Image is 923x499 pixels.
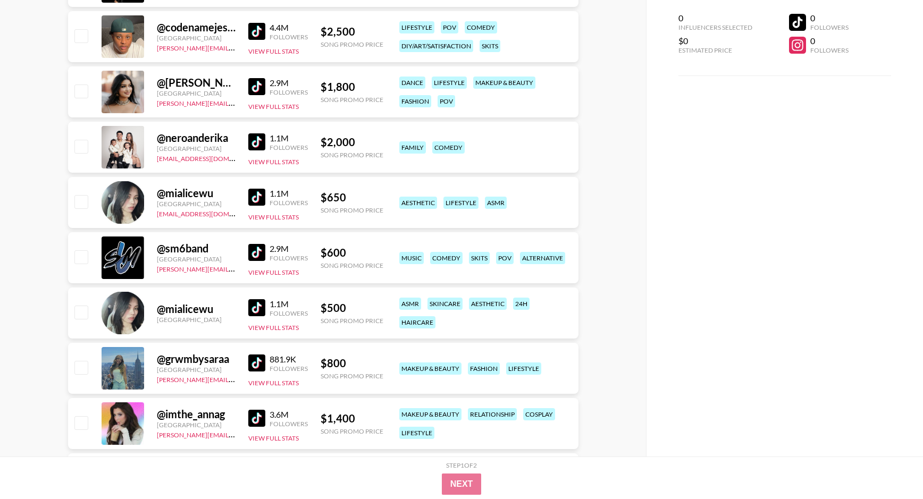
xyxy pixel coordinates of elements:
a: [PERSON_NAME][EMAIL_ADDRESS][DOMAIN_NAME] [157,374,314,384]
div: Followers [270,309,308,317]
div: Song Promo Price [321,317,383,325]
div: Followers [810,23,849,31]
div: $0 [678,36,752,46]
div: [GEOGRAPHIC_DATA] [157,366,236,374]
div: alternative [520,252,565,264]
img: TikTok [248,244,265,261]
div: $ 1,800 [321,80,383,94]
button: View Full Stats [248,379,299,387]
div: [GEOGRAPHIC_DATA] [157,89,236,97]
div: 1.1M [270,188,308,199]
div: @ sm6band [157,242,236,255]
div: relationship [468,408,517,420]
img: TikTok [248,133,265,150]
div: Followers [270,199,308,207]
div: [GEOGRAPHIC_DATA] [157,145,236,153]
div: @ codenamejesse [157,21,236,34]
div: $ 500 [321,301,383,315]
div: 881.9K [270,354,308,365]
div: asmr [485,197,507,209]
div: 3.6M [270,409,308,420]
div: skincare [427,298,463,310]
div: Song Promo Price [321,96,383,104]
div: $ 1,400 [321,412,383,425]
div: lifestyle [506,362,541,375]
div: $ 2,500 [321,25,383,38]
div: 0 [678,13,752,23]
div: comedy [432,141,465,154]
div: Song Promo Price [321,206,383,214]
div: lifestyle [399,427,434,439]
div: $ 600 [321,246,383,259]
div: diy/art/satisfaction [399,40,473,52]
div: fashion [399,95,431,107]
div: Estimated Price [678,46,752,54]
div: makeup & beauty [473,77,535,89]
div: Step 1 of 2 [446,461,477,469]
div: @ neroanderika [157,131,236,145]
div: skits [480,40,500,52]
div: Song Promo Price [321,151,383,159]
div: dance [399,77,425,89]
div: @ imthe_annag [157,408,236,421]
div: comedy [465,21,497,33]
img: TikTok [248,354,265,371]
div: lifestyle [399,21,434,33]
div: Song Promo Price [321,427,383,435]
div: Followers [270,254,308,262]
div: lifestyle [432,77,467,89]
iframe: Drift Widget Chat Controller [870,446,910,486]
button: Next [442,473,482,495]
div: [GEOGRAPHIC_DATA] [157,34,236,42]
a: [PERSON_NAME][EMAIL_ADDRESS][DOMAIN_NAME] [157,97,314,107]
div: 1.1M [270,299,308,309]
div: Song Promo Price [321,372,383,380]
div: comedy [430,252,463,264]
div: Followers [810,46,849,54]
div: Followers [270,365,308,373]
div: 2.9M [270,243,308,254]
div: fashion [468,362,500,375]
button: View Full Stats [248,158,299,166]
div: [GEOGRAPHIC_DATA] [157,421,236,429]
div: Followers [270,420,308,428]
div: 24h [513,298,530,310]
a: [PERSON_NAME][EMAIL_ADDRESS][DOMAIN_NAME] [157,429,314,439]
img: TikTok [248,189,265,206]
div: pov [438,95,455,107]
div: [GEOGRAPHIC_DATA] [157,316,236,324]
div: 0 [810,36,849,46]
div: aesthetic [399,197,437,209]
div: lifestyle [443,197,479,209]
div: asmr [399,298,421,310]
div: 2.9M [270,78,308,88]
button: View Full Stats [248,434,299,442]
a: [EMAIL_ADDRESS][DOMAIN_NAME] [157,153,264,163]
div: Followers [270,88,308,96]
div: Followers [270,33,308,41]
div: 0 [810,13,849,23]
div: family [399,141,426,154]
div: Influencers Selected [678,23,752,31]
button: View Full Stats [248,268,299,276]
div: [GEOGRAPHIC_DATA] [157,200,236,208]
div: cosplay [523,408,555,420]
a: [EMAIL_ADDRESS][DOMAIN_NAME] [157,208,264,218]
button: View Full Stats [248,324,299,332]
div: [GEOGRAPHIC_DATA] [157,255,236,263]
div: haircare [399,316,435,328]
a: [PERSON_NAME][EMAIL_ADDRESS][DOMAIN_NAME] [157,42,314,52]
div: skits [469,252,490,264]
div: @ mialicewu [157,302,236,316]
div: Song Promo Price [321,40,383,48]
div: makeup & beauty [399,362,461,375]
img: TikTok [248,299,265,316]
div: 1.1M [270,133,308,143]
a: [PERSON_NAME][EMAIL_ADDRESS][DOMAIN_NAME] [157,263,314,273]
div: @ [PERSON_NAME].reghuram [157,76,236,89]
div: $ 800 [321,357,383,370]
img: TikTok [248,23,265,40]
div: makeup & beauty [399,408,461,420]
div: $ 650 [321,191,383,204]
button: View Full Stats [248,213,299,221]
